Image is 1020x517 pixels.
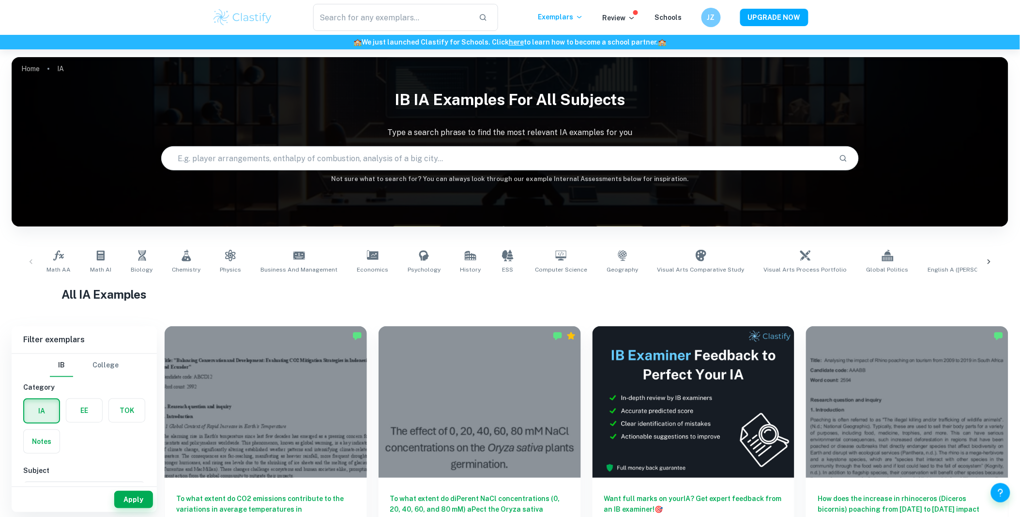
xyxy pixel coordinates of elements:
[114,491,153,508] button: Apply
[353,38,362,46] span: 🏫
[23,382,145,393] h6: Category
[90,265,111,274] span: Math AI
[658,38,667,46] span: 🏫
[764,265,847,274] span: Visual Arts Process Portfolio
[509,38,524,46] a: here
[553,331,563,341] img: Marked
[172,265,200,274] span: Chemistry
[657,265,745,274] span: Visual Arts Comparative Study
[994,331,1004,341] img: Marked
[50,354,119,377] div: Filter type choice
[23,465,145,476] h6: Subject
[867,265,909,274] span: Global Politics
[835,150,852,167] button: Search
[535,265,587,274] span: Computer Science
[460,265,481,274] span: History
[260,265,337,274] span: Business and Management
[655,505,663,513] span: 🎯
[109,399,145,422] button: TOK
[655,14,682,21] a: Schools
[57,63,64,74] p: IA
[24,430,60,453] button: Notes
[162,145,831,172] input: E.g. player arrangements, enthalpy of combustion, analysis of a big city...
[603,13,636,23] p: Review
[92,354,119,377] button: College
[66,399,102,422] button: EE
[502,265,514,274] span: ESS
[357,265,388,274] span: Economics
[593,326,795,478] img: Thumbnail
[24,399,59,423] button: IA
[705,12,716,23] h6: JZ
[604,493,783,515] h6: Want full marks on your IA ? Get expert feedback from an IB examiner!
[61,286,959,303] h1: All IA Examples
[313,4,472,31] input: Search for any exemplars...
[740,9,808,26] button: UPGRADE NOW
[12,174,1008,184] h6: Not sure what to search for? You can always look through our example Internal Assessments below f...
[352,331,362,341] img: Marked
[50,354,73,377] button: IB
[220,265,241,274] span: Physics
[12,326,157,353] h6: Filter exemplars
[212,8,274,27] img: Clastify logo
[21,62,40,76] a: Home
[12,127,1008,138] p: Type a search phrase to find the most relevant IA examples for you
[2,37,1018,47] h6: We just launched Clastify for Schools. Click to learn how to become a school partner.
[538,12,583,22] p: Exemplars
[607,265,638,274] span: Geography
[12,84,1008,115] h1: IB IA examples for all subjects
[408,265,441,274] span: Psychology
[991,483,1010,502] button: Help and Feedback
[131,265,152,274] span: Biology
[566,331,576,341] div: Premium
[701,8,721,27] button: JZ
[46,265,71,274] span: Math AA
